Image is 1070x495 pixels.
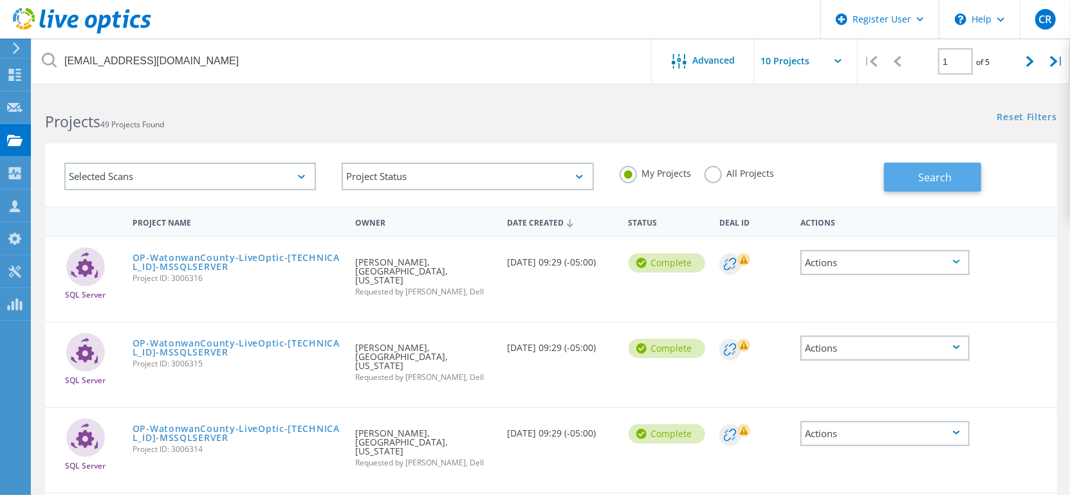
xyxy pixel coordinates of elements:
div: | [1044,39,1070,84]
span: Search [919,170,952,184]
div: Actions [800,250,970,275]
a: Reset Filters [997,113,1057,123]
div: [PERSON_NAME], [GEOGRAPHIC_DATA], [US_STATE] [349,237,501,309]
label: My Projects [620,166,692,178]
span: of 5 [976,57,990,67]
span: CR [1038,14,1051,24]
a: OP-WatonwanCounty-LiveOptic-[TECHNICAL_ID]-MSSQLSERVER [133,424,342,442]
div: [DATE] 09:29 (-05:00) [501,323,622,365]
div: Project Name [126,210,349,233]
span: Project ID: 3006315 [133,360,342,368]
span: Project ID: 3006314 [133,446,342,453]
div: Deal Id [713,210,794,233]
div: [DATE] 09:29 (-05:00) [501,408,622,451]
div: Actions [794,210,976,233]
span: Advanced [693,56,735,65]
a: Live Optics Dashboard [13,27,151,36]
div: Owner [349,210,501,233]
div: | [858,39,884,84]
span: Requested by [PERSON_NAME], Dell [355,288,494,296]
div: Actions [800,336,970,361]
div: Actions [800,421,970,446]
b: Projects [45,111,100,132]
label: All Projects [705,166,775,178]
div: Selected Scans [64,163,316,190]
a: OP-WatonwanCounty-LiveOptic-[TECHNICAL_ID]-MSSQLSERVER [133,253,342,271]
div: [PERSON_NAME], [GEOGRAPHIC_DATA], [US_STATE] [349,323,501,394]
div: Date Created [501,210,622,234]
span: SQL Server [65,377,106,384]
svg: \n [955,14,966,25]
div: Complete [629,339,705,358]
a: OP-WatonwanCounty-LiveOptic-[TECHNICAL_ID]-MSSQLSERVER [133,339,342,357]
button: Search [884,163,981,192]
span: SQL Server [65,291,106,299]
span: SQL Server [65,462,106,470]
span: Requested by [PERSON_NAME], Dell [355,373,494,381]
div: [PERSON_NAME], [GEOGRAPHIC_DATA], [US_STATE] [349,408,501,480]
input: Search projects by name, owner, ID, company, etc [32,39,652,84]
span: Project ID: 3006316 [133,274,342,282]
span: Requested by [PERSON_NAME], Dell [355,459,494,467]
div: Project Status [342,163,593,190]
div: [DATE] 09:29 (-05:00) [501,237,622,280]
div: Complete [629,253,705,273]
span: 49 Projects Found [100,119,164,130]
div: Complete [629,424,705,444]
div: Status [622,210,714,233]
